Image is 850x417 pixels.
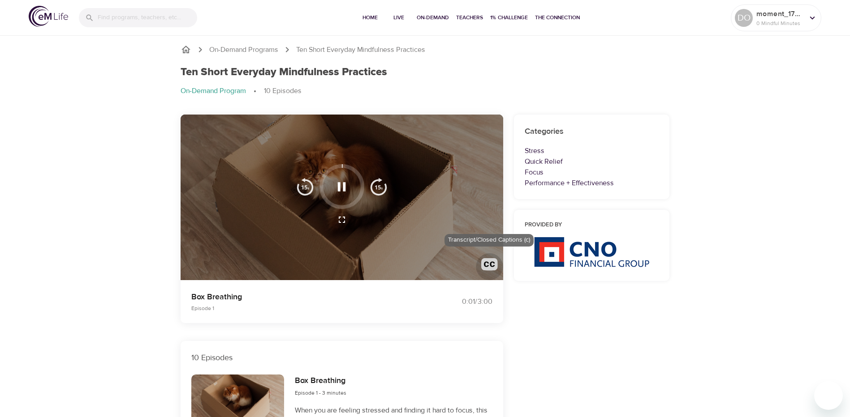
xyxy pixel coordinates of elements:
[481,258,498,275] img: open_caption.svg
[814,381,843,410] iframe: Button to launch messaging window
[535,13,580,22] span: The Connection
[181,86,246,96] p: On-Demand Program
[756,9,804,19] p: moment_1755690611
[295,374,346,387] h6: Box Breathing
[425,297,492,307] div: 0:01 / 3:00
[191,352,492,364] p: 10 Episodes
[264,86,302,96] p: 10 Episodes
[98,8,197,27] input: Find programs, teachers, etc...
[735,9,753,27] div: DO
[295,389,346,396] span: Episode 1 - 3 minutes
[29,6,68,27] img: logo
[490,13,528,22] span: 1% Challenge
[417,13,449,22] span: On-Demand
[370,178,388,196] img: 15s_next.svg
[525,221,659,230] h6: Provided by
[181,44,670,55] nav: breadcrumb
[525,125,659,138] h6: Categories
[388,13,410,22] span: Live
[209,45,278,55] a: On-Demand Programs
[181,86,670,97] nav: breadcrumb
[191,291,414,303] p: Box Breathing
[525,167,659,178] p: Focus
[534,237,649,267] img: CNO%20logo.png
[181,66,387,79] h1: Ten Short Everyday Mindfulness Practices
[296,178,314,196] img: 15s_prev.svg
[525,145,659,156] p: Stress
[456,13,483,22] span: Teachers
[525,178,659,188] p: Performance + Effectiveness
[525,156,659,167] p: Quick Relief
[359,13,381,22] span: Home
[191,304,414,312] p: Episode 1
[296,45,425,55] p: Ten Short Everyday Mindfulness Practices
[756,19,804,27] p: 0 Mindful Minutes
